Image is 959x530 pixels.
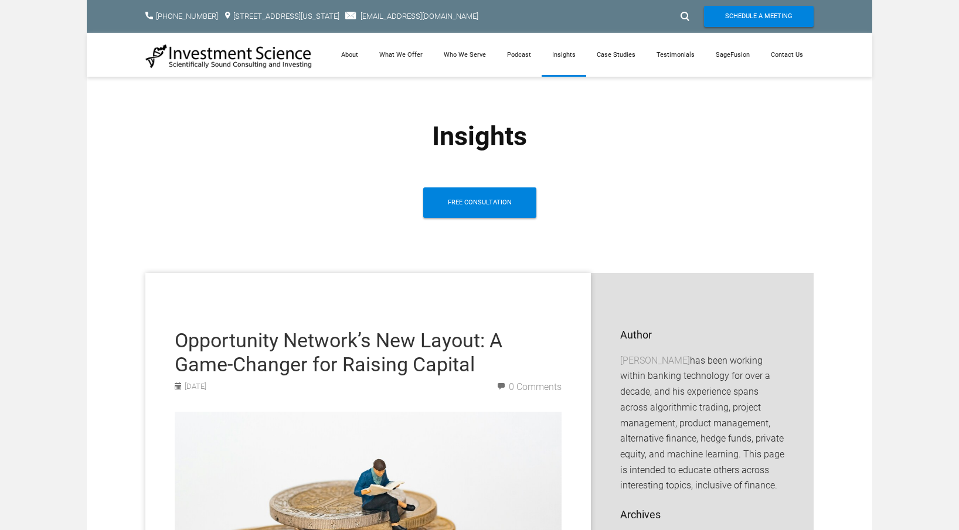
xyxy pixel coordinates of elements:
a: Testimonials [646,33,705,77]
span: Schedule A Meeting [725,6,793,27]
a: SageFusion [705,33,760,77]
a: Opportunity Network’s New Layout: A Game-Changer for Raising Capital [175,329,502,376]
a: [PERSON_NAME] [620,353,690,369]
a: What We Offer [369,33,433,77]
h2: Archives [620,508,784,521]
a: Contact Us [760,33,814,77]
center: Insights [263,121,696,152]
a: [STREET_ADDRESS][US_STATE]​ [233,12,339,20]
span: Free Consultation [448,187,512,218]
a: [EMAIL_ADDRESS][DOMAIN_NAME] [361,12,478,20]
a: Insights [542,33,586,77]
span: [DATE] [175,382,206,392]
a: Schedule A Meeting [704,6,814,27]
a: [PHONE_NUMBER] [156,12,218,20]
img: Investment Science | NYC Consulting Services [145,43,312,69]
p: has been working within banking technology for over a decade, and his experience spans across alg... [620,353,784,494]
a: 0 Comments [498,381,562,392]
a: Free Consultation [423,187,536,218]
a: Who We Serve [433,33,496,77]
a: About [331,33,369,77]
a: Podcast [496,33,542,77]
h2: Author [620,329,784,341]
a: Case Studies [586,33,646,77]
